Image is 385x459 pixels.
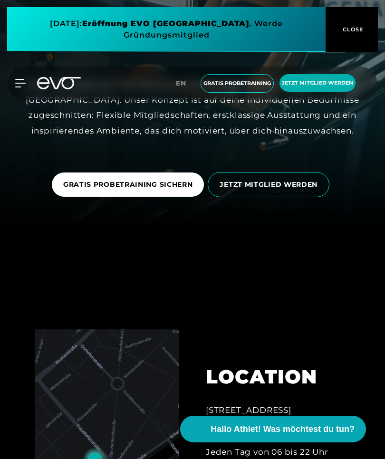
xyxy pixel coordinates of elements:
button: CLOSE [326,7,378,52]
div: [STREET_ADDRESS] 80469 [GEOGRAPHIC_DATA] [206,402,350,433]
span: Gratis Probetraining [203,79,271,87]
a: Jetzt Mitglied werden [277,74,358,93]
a: Gratis Probetraining [198,74,277,93]
button: Hallo Athlet! Was möchtest du tun? [180,416,366,442]
a: en [176,78,192,89]
span: Jetzt Mitglied werden [282,79,353,87]
a: JETZT MITGLIED WERDEN [208,165,333,204]
span: CLOSE [340,25,364,34]
a: GRATIS PROBETRAINING SICHERN [52,165,208,204]
span: GRATIS PROBETRAINING SICHERN [63,180,193,190]
span: JETZT MITGLIED WERDEN [220,180,318,190]
span: Hallo Athlet! Was möchtest du tun? [211,423,355,436]
h2: LOCATION [206,365,350,388]
span: en [176,79,186,87]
